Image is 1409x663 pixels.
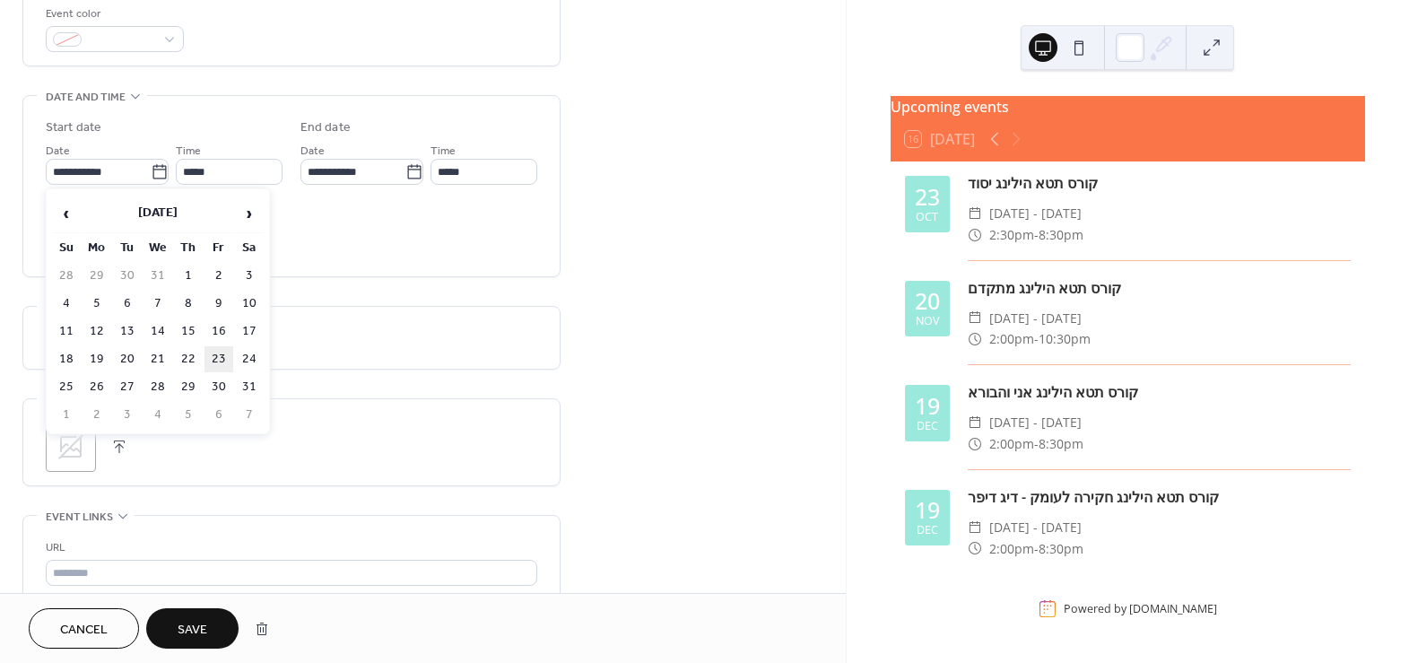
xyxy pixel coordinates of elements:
th: Tu [113,235,142,261]
td: 24 [235,346,264,372]
button: Save [146,608,239,649]
span: [DATE] - [DATE] [989,308,1082,329]
td: 28 [144,374,172,400]
td: 30 [204,374,233,400]
span: - [1034,433,1039,455]
div: Powered by [1064,601,1217,616]
td: 16 [204,318,233,345]
span: [DATE] - [DATE] [989,203,1082,224]
div: Event color [46,4,180,23]
span: 10:30pm [1039,328,1091,350]
div: URL [46,538,534,557]
div: ​ [968,224,982,246]
td: 15 [174,318,203,345]
span: 8:30pm [1039,538,1083,560]
td: 8 [174,291,203,317]
span: [DATE] - [DATE] [989,517,1082,538]
td: 30 [113,263,142,289]
div: ​ [968,412,982,433]
span: 8:30pm [1039,433,1083,455]
th: Sa [235,235,264,261]
div: קורס תטא הילינג חקירה לעומק - דיג דיפר [968,486,1351,508]
td: 18 [52,346,81,372]
td: 4 [144,402,172,428]
th: Th [174,235,203,261]
div: ​ [968,538,982,560]
td: 5 [83,291,111,317]
span: Date [300,142,325,161]
span: - [1034,328,1039,350]
div: End date [300,118,351,137]
td: 17 [235,318,264,345]
td: 26 [83,374,111,400]
div: 20 [915,290,940,312]
span: Date [46,142,70,161]
span: 2:00pm [989,328,1034,350]
span: [DATE] - [DATE] [989,412,1082,433]
div: Upcoming events [891,96,1365,118]
td: 27 [113,374,142,400]
span: Time [431,142,456,161]
td: 14 [144,318,172,345]
td: 13 [113,318,142,345]
td: 21 [144,346,172,372]
td: 2 [83,402,111,428]
div: Oct [916,212,938,223]
td: 6 [113,291,142,317]
td: 31 [144,263,172,289]
div: ​ [968,433,982,455]
th: [DATE] [83,195,233,233]
div: Dec [917,525,938,537]
th: Fr [204,235,233,261]
td: 22 [174,346,203,372]
div: ​ [968,308,982,329]
th: We [144,235,172,261]
td: 28 [52,263,81,289]
a: [DOMAIN_NAME] [1129,601,1217,616]
td: 9 [204,291,233,317]
button: Cancel [29,608,139,649]
div: קורס תטא הילינג יסוד [968,172,1351,194]
td: 4 [52,291,81,317]
td: 5 [174,402,203,428]
div: Start date [46,118,101,137]
th: Su [52,235,81,261]
span: 2:00pm [989,538,1034,560]
div: Nov [916,316,939,327]
td: 25 [52,374,81,400]
span: 8:30pm [1039,224,1083,246]
span: Event links [46,508,113,527]
td: 1 [52,402,81,428]
td: 3 [235,263,264,289]
span: › [236,196,263,231]
td: 2 [204,263,233,289]
div: קורס תטא הילינג מתקדם [968,277,1351,299]
th: Mo [83,235,111,261]
div: 23 [915,186,940,208]
div: 19 [915,499,940,521]
span: Cancel [60,621,108,640]
span: ‹ [53,196,80,231]
div: קורס תטא הילינג אני והבורא [968,381,1351,403]
td: 7 [235,402,264,428]
span: Date and time [46,88,126,107]
span: 2:30pm [989,224,1034,246]
span: 2:00pm [989,433,1034,455]
td: 6 [204,402,233,428]
span: Time [176,142,201,161]
span: - [1034,538,1039,560]
td: 31 [235,374,264,400]
span: Save [178,621,207,640]
td: 11 [52,318,81,345]
td: 29 [83,263,111,289]
div: 19 [915,395,940,417]
td: 12 [83,318,111,345]
td: 3 [113,402,142,428]
td: 7 [144,291,172,317]
td: 23 [204,346,233,372]
td: 29 [174,374,203,400]
td: 19 [83,346,111,372]
td: 10 [235,291,264,317]
div: ​ [968,517,982,538]
td: 20 [113,346,142,372]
